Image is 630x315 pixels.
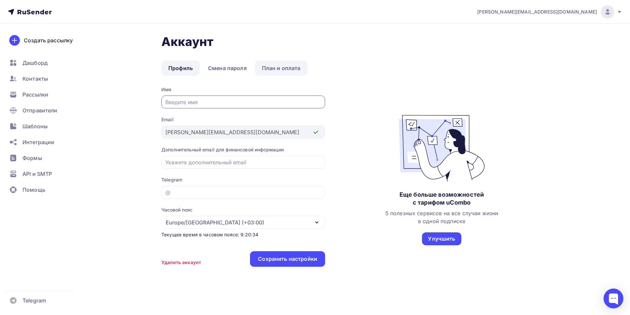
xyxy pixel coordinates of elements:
div: 5 полезных сервисов на все случаи жизни в одной подписке [385,209,498,225]
span: Помощь [22,186,45,194]
a: Шаблоны [5,120,84,133]
a: Отправители [5,104,84,117]
span: Интеграции [22,138,54,146]
div: @ [165,188,171,196]
a: Рассылки [5,88,84,101]
a: Формы [5,151,84,165]
a: [PERSON_NAME][EMAIL_ADDRESS][DOMAIN_NAME] [477,5,622,19]
div: Создать рассылку [24,36,73,44]
input: Укажите дополнительный email [165,158,321,166]
span: Отправители [22,106,58,114]
div: Удалить аккаунт [161,259,201,266]
a: Дашборд [5,56,84,69]
a: План и оплата [255,60,308,76]
input: Введите имя [165,98,321,106]
div: Часовой пояс [161,207,192,213]
div: Улучшить [428,235,455,243]
a: Профиль [161,60,200,76]
div: Текущее время в часовом поясе: 9:20:34 [161,231,325,238]
a: Смена пароля [201,60,254,76]
div: Дополнительный email для финансовой информации [161,146,325,153]
div: Еще больше возможностей с тарифом uCombo [399,191,484,207]
div: Telegram [161,177,325,183]
span: Формы [22,154,42,162]
span: Дашборд [22,59,48,67]
a: Контакты [5,72,84,85]
span: Рассылки [22,91,48,98]
span: Шаблоны [22,122,48,130]
div: Имя [161,86,325,93]
span: [PERSON_NAME][EMAIL_ADDRESS][DOMAIN_NAME] [477,9,597,15]
h1: Аккаунт [161,34,558,49]
span: API и SMTP [22,170,52,178]
div: Email [161,116,325,123]
span: Контакты [22,75,48,83]
button: Часовой пояс Europe/[GEOGRAPHIC_DATA] (+03:00) [161,207,325,229]
div: Сохранить настройки [258,255,317,263]
div: Europe/[GEOGRAPHIC_DATA] (+03:00) [166,218,264,226]
span: Telegram [22,296,46,304]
